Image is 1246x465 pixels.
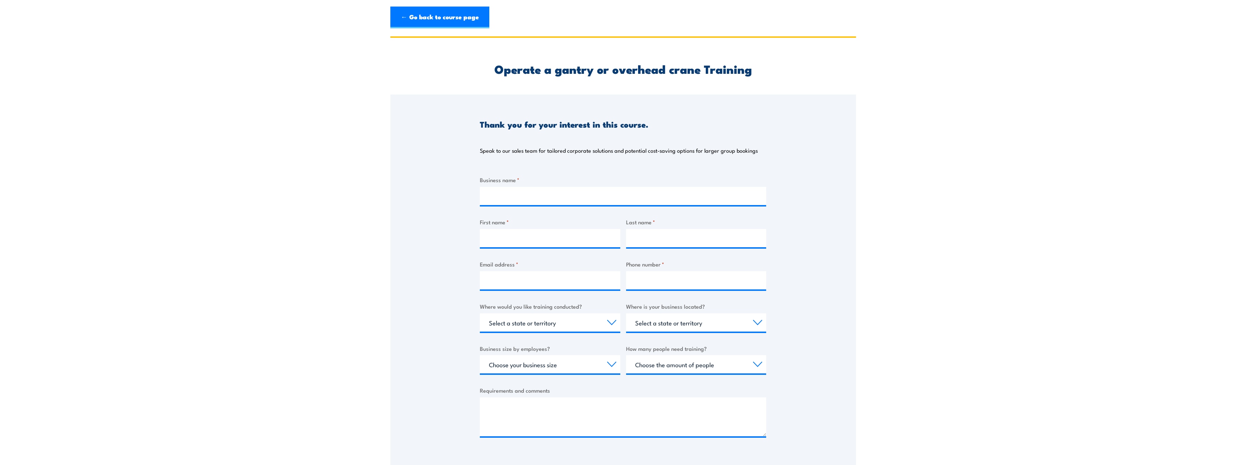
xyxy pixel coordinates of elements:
label: Email address [480,260,620,268]
p: Speak to our sales team for tailored corporate solutions and potential cost-saving options for la... [480,147,758,154]
label: Last name [626,218,767,226]
label: Where would you like training conducted? [480,302,620,310]
label: How many people need training? [626,344,767,353]
label: Where is your business located? [626,302,767,310]
label: First name [480,218,620,226]
label: Requirements and comments [480,386,766,394]
label: Business size by employees? [480,344,620,353]
h3: Thank you for your interest in this course. [480,120,648,128]
label: Phone number [626,260,767,268]
a: ← Go back to course page [390,7,489,28]
label: Business name [480,176,766,184]
h2: Operate a gantry or overhead crane Training [480,64,766,74]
